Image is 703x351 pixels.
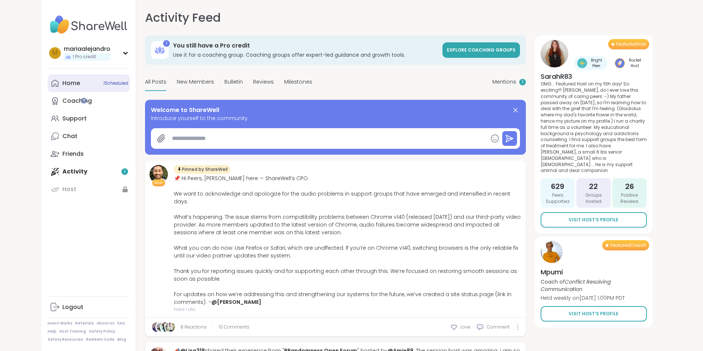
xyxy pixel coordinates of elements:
span: Mentions [492,78,516,86]
span: 10 Comments [219,324,249,330]
img: Bright Peer [577,58,587,68]
div: Pinned by ShareWell [174,165,231,174]
div: Friends [62,150,84,158]
p: Held weekly on [DATE] 1:00PM PDT [541,294,647,302]
a: Safety Resources [48,337,83,342]
div: Coaching [62,97,92,105]
span: 1 Scheduled [103,80,128,86]
a: Coaching [48,92,130,110]
h3: Use it for a coaching group. Coaching groups offer expert-led guidance and growth tools. [173,51,438,59]
h1: Activity Feed [145,9,221,27]
span: Host [154,180,163,186]
span: hace 1 día [174,306,521,313]
div: Logout [62,303,83,311]
div: Support [62,115,87,123]
span: Comment [487,324,510,330]
p: OMG... Featured Host on my 5th day! So exciting!!! [PERSON_NAME], do I ever love this community o... [541,81,647,174]
span: Positive Reviews [615,192,644,205]
span: 1 [522,79,523,85]
a: Explore Coaching Groups [442,42,520,58]
a: Blog [117,337,126,342]
span: 1 Pro credit [73,54,96,60]
div: mariaalejandro [64,45,110,53]
span: Welcome to ShareWell [151,106,219,115]
i: Conflict Resolving Communication [541,278,611,293]
a: Host [48,180,130,198]
div: 📌 Hi Peers, [PERSON_NAME] here — ShareWell’s CPO. We want to acknowledge and apologize for the au... [174,175,521,306]
p: Coach of [541,278,647,293]
span: Featured Host [616,41,646,47]
a: FAQ [117,321,125,326]
a: Referrals [75,321,94,326]
img: NaAlSi2O6 [152,322,162,332]
a: @[PERSON_NAME] [211,298,261,306]
img: ShareWell Nav Logo [48,12,130,38]
a: Safety Policy [89,329,115,334]
a: Friends [48,145,130,163]
span: Featured Coach [610,242,646,248]
span: Peers Supported [544,192,572,205]
a: Visit Host’s Profile [541,212,647,228]
span: 26 [625,181,634,192]
iframe: Spotlight [81,98,87,103]
img: SarahR83 [541,40,568,67]
h3: You still have a Pro credit [173,42,438,50]
h4: Mpumi [541,267,647,277]
div: Home [62,79,80,87]
span: Rocket Host [626,57,644,69]
span: Milestones [284,78,312,86]
span: Bright Peer [589,57,605,69]
a: How It Works [48,321,72,326]
img: Rocket Host [615,58,625,68]
span: 629 [551,181,564,192]
span: Reviews [253,78,274,86]
img: Sha777 [161,322,170,332]
div: 1 [163,40,170,47]
img: Jessiegirl0719 [165,322,175,332]
a: Help [48,329,56,334]
span: Love [461,324,471,330]
div: Chat [62,132,77,140]
div: Host [62,185,76,193]
a: Chat [48,127,130,145]
a: 8 Reactions [180,324,207,330]
span: New Members [177,78,214,86]
span: Introduce yourself to the community. [151,115,520,122]
span: Visit Host’s Profile [569,217,618,223]
span: Visit Host’s Profile [569,310,618,317]
img: brett [149,165,168,183]
a: Redeem Code [86,337,114,342]
img: rustyempire [156,322,166,332]
a: Host Training [59,329,86,334]
img: Mpumi [541,241,563,263]
a: Visit Host’s Profile [541,306,647,322]
span: All Posts [145,78,166,86]
span: 22 [589,181,598,192]
span: Explore Coaching Groups [447,47,516,53]
span: Bulletin [224,78,243,86]
span: m [52,48,58,58]
h4: SarahR83 [541,72,647,81]
a: Home1Scheduled [48,74,130,92]
a: Support [48,110,130,127]
a: About Us [97,321,114,326]
span: Groups Hosted [579,192,608,205]
a: Logout [48,298,130,316]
